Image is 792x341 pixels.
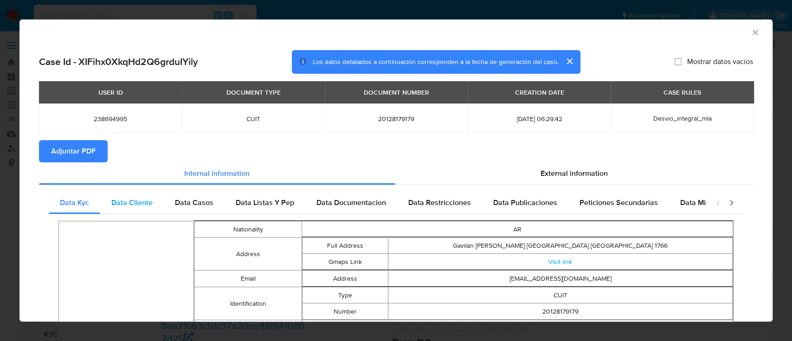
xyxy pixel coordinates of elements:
[509,84,569,100] div: CREATION DATE
[194,287,302,320] td: Identification
[19,19,773,322] div: closure-recommendation-modal
[358,84,435,100] div: DOCUMENT NUMBER
[39,56,198,68] h2: Case Id - XIFihx0XkqHd2Q6grduIYily
[580,197,658,208] span: Peticiones Secundarias
[388,270,733,287] td: [EMAIL_ADDRESS][DOMAIN_NAME]
[193,115,314,123] span: CUIT
[388,238,733,254] td: Gavilan [PERSON_NAME] [GEOGRAPHIC_DATA] [GEOGRAPHIC_DATA] 1766
[194,270,302,287] td: Email
[541,168,608,179] span: External information
[93,84,129,100] div: USER ID
[653,114,711,123] span: Desvio_integral_mla
[39,140,108,162] button: Adjuntar PDF
[388,287,733,303] td: CUIT
[674,58,682,65] input: Mostrar datos vacíos
[303,287,388,303] td: Type
[408,197,471,208] span: Data Restricciones
[194,238,302,270] td: Address
[313,57,558,66] span: Los datos detallados a continuación corresponden a la fecha de generación del caso.
[194,221,302,238] td: Nationality
[687,57,753,66] span: Mostrar datos vacíos
[194,320,302,336] td: Marital Status
[303,303,388,320] td: Number
[302,221,733,238] td: AR
[50,115,171,123] span: 238694995
[60,197,89,208] span: Data Kyc
[751,28,759,36] button: Cerrar ventana
[302,320,733,336] td: WIDOWED
[303,238,388,254] td: Full Address
[548,257,572,266] a: Visit link
[49,192,706,214] div: Detailed internal info
[493,197,557,208] span: Data Publicaciones
[479,115,599,123] span: [DATE] 06:29:42
[558,50,580,72] button: cerrar
[680,197,731,208] span: Data Minoridad
[658,84,707,100] div: CASE RULES
[316,197,386,208] span: Data Documentacion
[303,270,388,287] td: Address
[111,197,153,208] span: Data Cliente
[303,254,388,270] td: Gmaps Link
[39,162,753,185] div: Detailed info
[388,303,733,320] td: 20128179179
[236,197,294,208] span: Data Listas Y Pep
[184,168,250,179] span: Internal information
[336,115,457,123] span: 20128179179
[175,197,213,208] span: Data Casos
[221,84,286,100] div: DOCUMENT TYPE
[51,141,96,161] span: Adjuntar PDF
